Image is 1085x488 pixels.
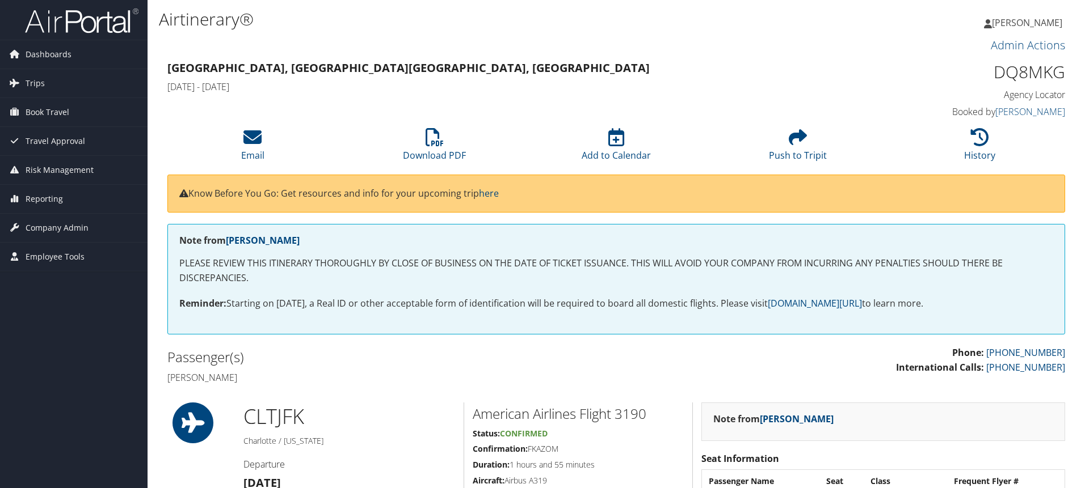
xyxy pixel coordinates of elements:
span: Book Travel [26,98,69,126]
span: [PERSON_NAME] [992,16,1062,29]
strong: Confirmation: [473,443,528,454]
a: [DOMAIN_NAME][URL] [768,297,862,309]
strong: International Calls: [896,361,984,374]
a: [PERSON_NAME] [984,6,1074,40]
strong: Aircraft: [473,475,504,486]
strong: Duration: [473,459,510,470]
a: History [964,134,995,162]
p: Starting on [DATE], a Real ID or other acceptable form of identification will be required to boar... [179,296,1053,311]
strong: Note from [179,234,300,247]
a: Add to Calendar [582,134,651,162]
h4: Booked by [853,105,1065,118]
strong: Phone: [952,346,984,359]
strong: [GEOGRAPHIC_DATA], [GEOGRAPHIC_DATA] [GEOGRAPHIC_DATA], [GEOGRAPHIC_DATA] [167,60,650,75]
strong: Reminder: [179,297,226,309]
a: Download PDF [403,134,466,162]
a: [PHONE_NUMBER] [986,346,1065,359]
span: Travel Approval [26,127,85,155]
h5: Charlotte / [US_STATE] [243,435,455,447]
strong: Note from [713,413,834,425]
h1: DQ8MKG [853,60,1065,84]
a: [PERSON_NAME] [760,413,834,425]
h1: CLT JFK [243,402,455,431]
h2: Passenger(s) [167,347,608,367]
span: Risk Management [26,156,94,184]
a: [PERSON_NAME] [995,105,1065,118]
a: Email [241,134,264,162]
span: Company Admin [26,214,89,242]
strong: Seat Information [701,452,779,465]
span: Trips [26,69,45,97]
span: Reporting [26,185,63,213]
h5: 1 hours and 55 minutes [473,459,684,470]
span: Confirmed [500,428,548,439]
h5: FKAZOM [473,443,684,455]
h4: [DATE] - [DATE] [167,80,836,93]
a: Push to Tripit [769,134,827,162]
p: Know Before You Go: Get resources and info for your upcoming trip [179,186,1053,201]
strong: Status: [473,428,500,439]
h5: Airbus A319 [473,475,684,486]
h4: [PERSON_NAME] [167,371,608,384]
span: Dashboards [26,40,72,69]
h4: Agency Locator [853,88,1065,101]
img: airportal-logo.png [25,7,138,34]
span: Employee Tools [26,243,85,271]
p: PLEASE REVIEW THIS ITINERARY THOROUGHLY BY CLOSE OF BUSINESS ON THE DATE OF TICKET ISSUANCE. THIS... [179,256,1053,285]
a: [PERSON_NAME] [226,234,300,247]
h4: Departure [243,458,455,470]
h2: American Airlines Flight 3190 [473,404,684,423]
a: Admin Actions [991,37,1065,53]
a: [PHONE_NUMBER] [986,361,1065,374]
a: here [479,187,499,200]
h1: Airtinerary® [159,7,769,31]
